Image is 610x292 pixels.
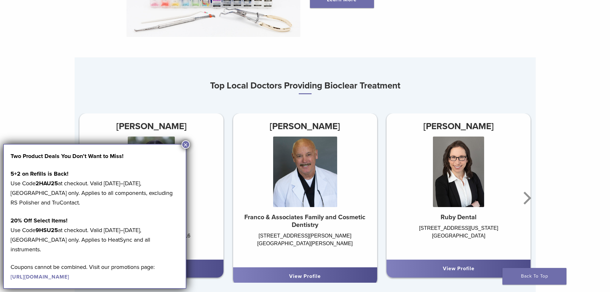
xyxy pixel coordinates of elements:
img: Dr. Andrea Ruby [433,137,484,207]
button: Next [520,179,533,217]
img: Dr. Frank Milnar [273,137,337,207]
strong: 5+2 on Refills is Back! [11,170,69,177]
strong: Two Product Deals You Don’t Want to Miss! [11,153,124,160]
h3: [PERSON_NAME] [233,119,377,134]
strong: 2HAU25 [36,180,58,187]
strong: Franco & Associates Family and Cosmetic Dentistry [244,213,365,229]
a: Back To Top [502,268,566,285]
h3: [PERSON_NAME] [79,119,224,134]
div: [STREET_ADDRESS][US_STATE] [GEOGRAPHIC_DATA] [386,224,531,253]
strong: Ruby Dental [441,213,476,221]
p: Coupons cannot be combined. Visit our promotions page: [11,262,179,281]
button: Close [182,140,190,149]
a: View Profile [443,265,475,272]
p: Use Code at checkout. Valid [DATE]–[DATE], [GEOGRAPHIC_DATA] only. Applies to all components, exc... [11,169,179,207]
h3: [PERSON_NAME] [386,119,531,134]
strong: 9HSU25 [36,227,58,234]
img: Dr. Megan Kinder [128,137,175,207]
a: [URL][DOMAIN_NAME] [11,274,69,280]
h3: Top Local Doctors Providing Bioclear Treatment [75,78,536,94]
div: [STREET_ADDRESS][PERSON_NAME] [GEOGRAPHIC_DATA][PERSON_NAME] [233,232,377,261]
a: View Profile [289,273,321,279]
strong: 20% Off Select Items! [11,217,68,224]
p: Use Code at checkout. Valid [DATE]–[DATE], [GEOGRAPHIC_DATA] only. Applies to HeatSync and all in... [11,216,179,254]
